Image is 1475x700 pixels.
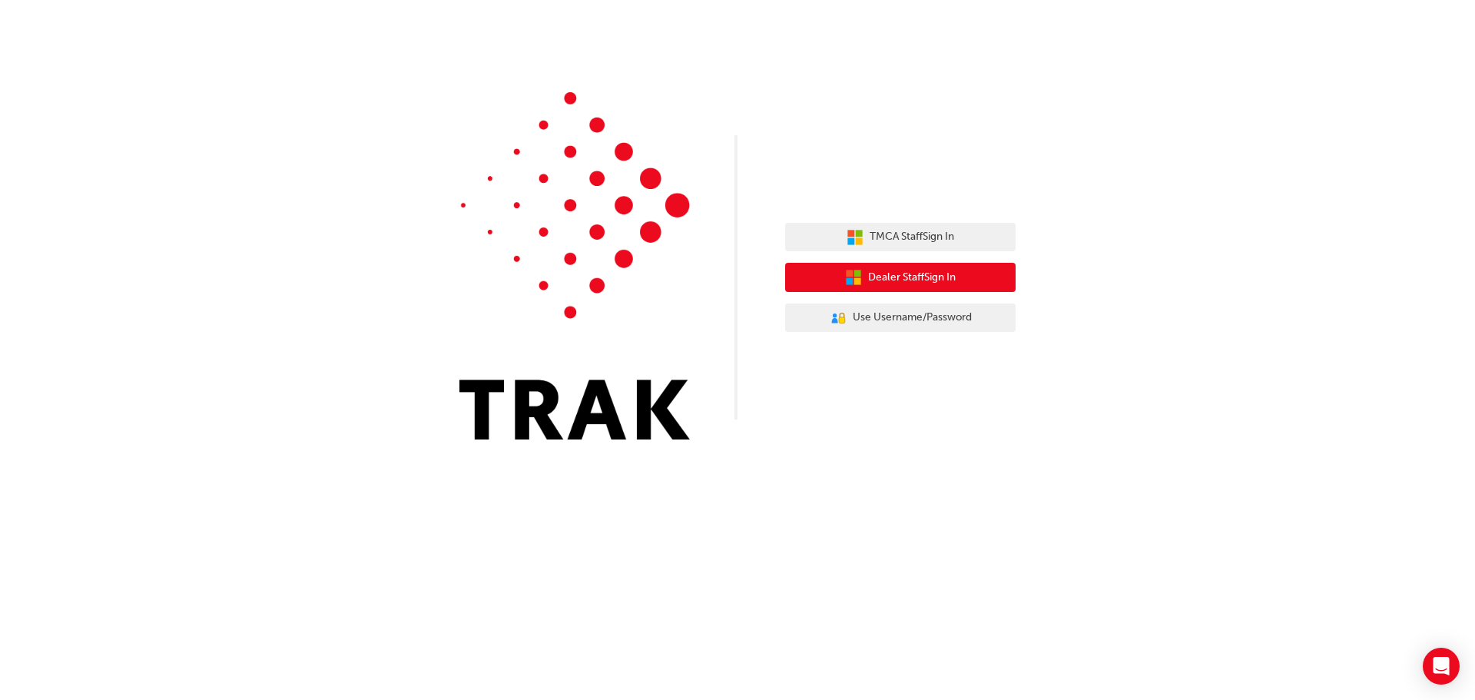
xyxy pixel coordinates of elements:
[459,92,690,440] img: Trak
[785,263,1016,292] button: Dealer StaffSign In
[868,269,956,287] span: Dealer Staff Sign In
[785,304,1016,333] button: Use Username/Password
[785,223,1016,252] button: TMCA StaffSign In
[1423,648,1460,685] div: Open Intercom Messenger
[870,228,954,246] span: TMCA Staff Sign In
[853,309,972,327] span: Use Username/Password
